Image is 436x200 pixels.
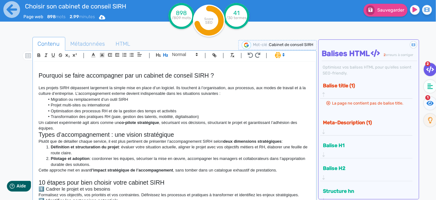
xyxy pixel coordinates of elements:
[321,117,412,135] div: Meta-Description (1)
[45,114,310,120] li: Transformation des pratiques RH (paie, gestion des talents, mobilité, digitalisation)
[23,1,154,11] input: title
[266,51,267,59] span: |
[45,108,310,114] li: Optimisation des processus RH et de la gestion des temps et activités
[65,37,111,51] a: Métadonnées
[205,20,212,25] tspan: SEO
[321,163,407,173] button: Balise H2
[45,102,310,108] li: Projet multi-sites ou international
[364,4,408,17] button: Sauvegarder
[223,51,224,59] span: |
[240,51,242,59] span: |
[23,14,43,19] span: Page web
[39,139,311,144] p: Plutôt que de détailler chaque service, il est plus pertinent de présenter l’accompagnement SIRH ...
[226,16,246,20] tspan: /30 termes
[70,14,95,19] span: minutes
[204,17,213,21] tspan: Score
[384,53,385,57] span: 2
[322,49,417,58] h4: Balises HTML
[321,117,407,128] button: Meta-Description (1)
[322,64,417,76] div: Optimisez vos balises HTML pour qu’elles soient SEO-friendly.
[119,120,159,125] strong: co-pilote stratégique
[39,192,311,198] p: Formalisez vos objectifs, vos priorités et vos contraintes. Définissez les processus et pratiques...
[321,163,412,181] div: Balise H2
[321,80,407,91] button: Balise title (1)
[66,35,110,52] span: Métadonnées
[223,139,282,144] strong: deux dimensions stratégiques
[377,8,404,13] span: Sauvegarder
[269,42,313,47] span: Cabinet de conseil SIRH
[253,42,269,47] span: Mot-clé :
[176,9,187,17] tspan: 898
[39,179,311,186] h2: 10 étapes pour bien choisir votre cabinet SIRH
[111,35,136,52] span: HTML
[233,9,240,17] tspan: 41
[321,140,412,158] div: Balise H1
[321,80,412,98] div: Balise title (1)
[39,131,311,138] h2: Types d’accompagnement : une vision stratégique
[39,120,311,131] p: Un cabinet expérimenté agit alors comme un , sécurisant vos décisions, structurant le projet et g...
[242,41,251,49] img: google-serp-logo.png
[425,61,430,66] span: 2
[172,16,191,20] tspan: /809 mots
[385,53,413,57] span: erreurs à corriger
[149,51,150,59] span: |
[45,156,310,167] li: : coordonner les équipes, sécuriser la mise en œuvre, accompagner les managers et collaborateurs ...
[91,168,173,172] strong: l’impact stratégique de l’accompagnement
[45,144,310,156] li: : évaluer votre situation actuelle, aligner le projet avec vos objectifs métiers et RH, élaborer ...
[111,37,136,51] a: HTML
[321,140,407,151] button: Balise H1
[70,14,79,19] b: 2.99
[47,14,56,19] b: 898
[33,35,65,52] span: Contenu
[321,186,407,196] button: Structure hn
[135,51,144,58] span: Aligment
[51,156,90,161] strong: Pilotage et adoption
[83,51,85,59] span: |
[39,72,311,79] h2: Pourquoi se faire accompagner par un cabinet de conseil SIRH ?
[32,37,65,51] a: Contenu
[425,95,430,100] span: 1
[205,51,206,59] span: |
[39,186,311,192] h3: 1️⃣ Cadrer le projet et vos besoins
[39,85,311,97] p: Les projets SIRH dépassent largement la simple mise en place d’un logiciel. Ils touchent à l’orga...
[45,97,310,102] li: Migration ou remplacement d’un outil SIRH
[51,145,119,149] strong: Définition et structuration du projet
[272,51,287,59] span: I.Assistant
[47,14,66,19] span: mots
[332,101,403,105] span: La page ne contient pas de balise title.
[39,167,311,173] p: Cette approche met en avant , sans tomber dans un catalogue exhaustif de prestations.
